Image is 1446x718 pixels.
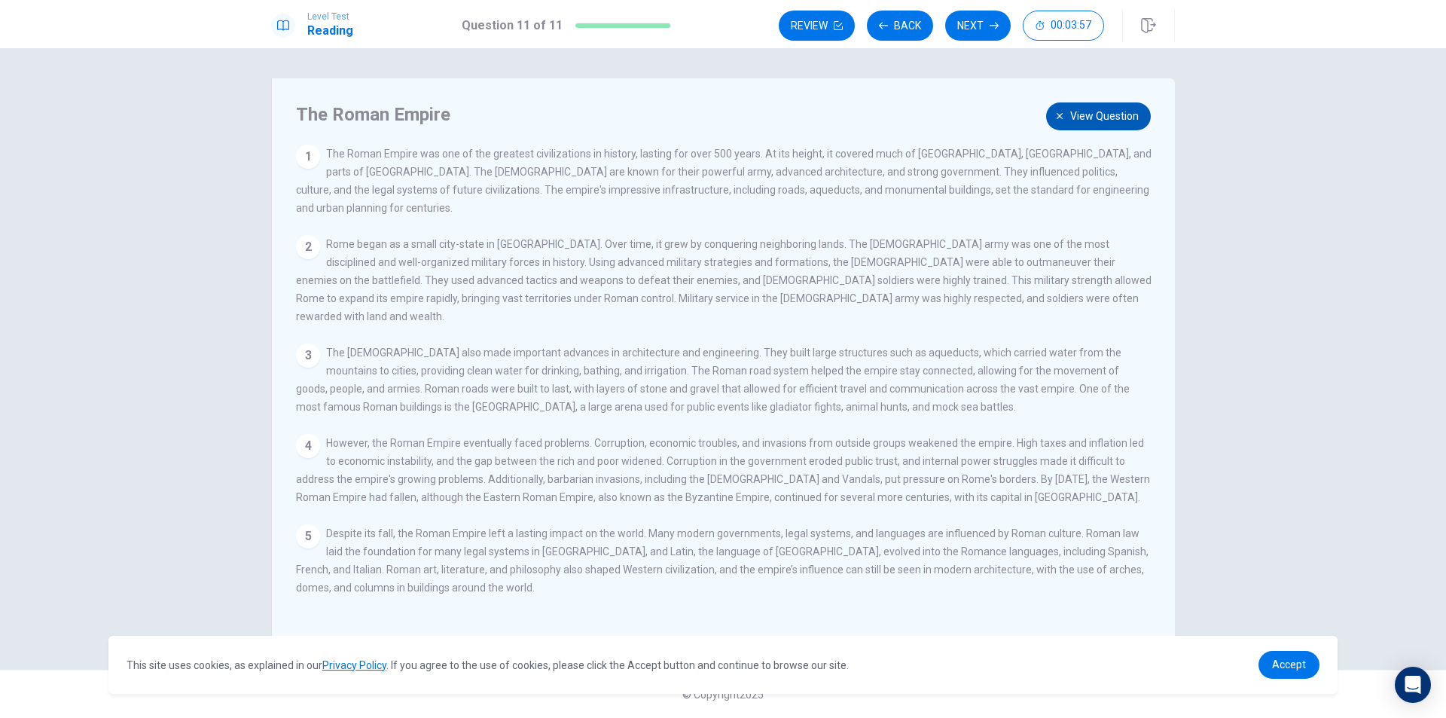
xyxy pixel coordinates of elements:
span: However, the Roman Empire eventually faced problems. Corruption, economic troubles, and invasions... [296,437,1150,503]
div: 1 [296,145,320,169]
button: Back [867,11,933,41]
button: View question [1046,102,1151,130]
button: Next [945,11,1011,41]
span: Despite its fall, the Roman Empire left a lasting impact on the world. Many modern governments, l... [296,527,1149,594]
button: 00:03:57 [1023,11,1104,41]
a: dismiss cookie message [1258,651,1319,679]
h1: Question 11 of 11 [462,17,563,35]
a: Privacy Policy [322,659,386,671]
h4: The Roman Empire [296,102,1147,127]
span: Level Test [307,11,353,22]
div: cookieconsent [108,636,1338,694]
h1: Reading [307,22,353,40]
div: 5 [296,524,320,548]
span: View question [1070,107,1139,126]
button: Review [779,11,855,41]
span: The Roman Empire was one of the greatest civilizations in history, lasting for over 500 years. At... [296,148,1152,214]
span: The [DEMOGRAPHIC_DATA] also made important advances in architecture and engineering. They built l... [296,347,1130,413]
div: 4 [296,434,320,458]
div: 3 [296,344,320,368]
span: © Copyright 2025 [682,689,764,701]
div: 2 [296,235,320,259]
span: Rome began as a small city-state in [GEOGRAPHIC_DATA]. Over time, it grew by conquering neighbori... [296,238,1152,322]
span: 00:03:57 [1051,20,1091,32]
div: Open Intercom Messenger [1395,667,1431,703]
span: Accept [1272,658,1306,671]
span: This site uses cookies, as explained in our . If you agree to the use of cookies, please click th... [127,659,849,671]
